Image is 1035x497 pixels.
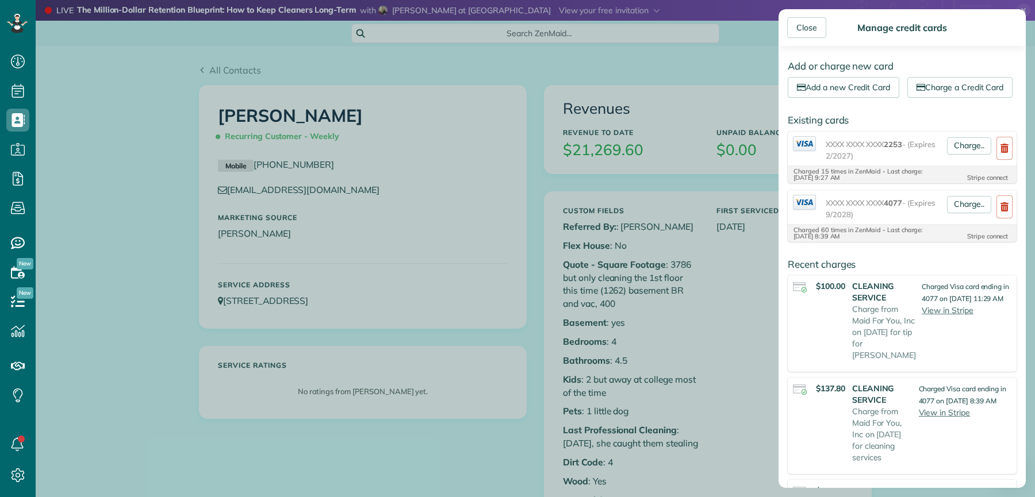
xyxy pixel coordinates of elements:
span: XXXX XXXX XXXX - (Expires 9/2028) [826,197,942,220]
strong: $137.80 [816,486,845,496]
small: Charged Visa card ending in 4077 on [DATE] 8:39 AM [919,384,1006,405]
strong: $100.00 [816,281,845,291]
strong: CLEANING SERVICE [852,383,913,406]
a: Add a new Credit Card [788,77,899,98]
a: View in Stripe [919,407,970,418]
a: Charge.. [947,196,991,213]
a: Charge a Credit Card [907,77,1013,98]
img: icon_credit_card_success-27c2c4fc500a7f1a58a13ef14842cb958d03041fefb464fd2e53c949a5770e83.png [793,384,807,394]
span: New [17,287,33,299]
span: New [17,258,33,269]
p: Charge from Maid For You, Inc on [DATE] for tip for [PERSON_NAME] [852,303,916,361]
div: Charged 60 times in ZenMaid - Last charge: [DATE] 8:39 AM [793,227,941,240]
div: Manage credit cards [854,22,950,33]
a: View in Stripe [922,305,973,315]
small: Charged Visa card ending in 4077 on [DATE] 11:29 AM [922,282,1009,303]
strong: $137.80 [816,383,845,394]
div: Stripe connect [943,175,1008,181]
strong: CLEANING SERVICE [852,280,916,303]
div: Close [787,17,826,38]
a: Charge.. [947,137,991,155]
p: Charge from Maid For You, Inc on [DATE] for cleaning services [852,406,913,463]
h4: Existing cards [788,115,1017,125]
div: Charged 15 times in ZenMaid - Last charge: [DATE] 9:27 AM [793,168,941,181]
img: icon_credit_card_success-27c2c4fc500a7f1a58a13ef14842cb958d03041fefb464fd2e53c949a5770e83.png [793,282,807,292]
h4: Recent charges [788,259,1017,269]
div: Stripe connect [943,233,1008,240]
span: 4077 [884,198,902,207]
img: icon_credit_card_success-27c2c4fc500a7f1a58a13ef14842cb958d03041fefb464fd2e53c949a5770e83.png [793,487,807,496]
h4: Add or charge new card [788,61,1017,71]
span: 2253 [884,140,902,149]
span: XXXX XXXX XXXX - (Expires 2/2027) [826,138,942,161]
